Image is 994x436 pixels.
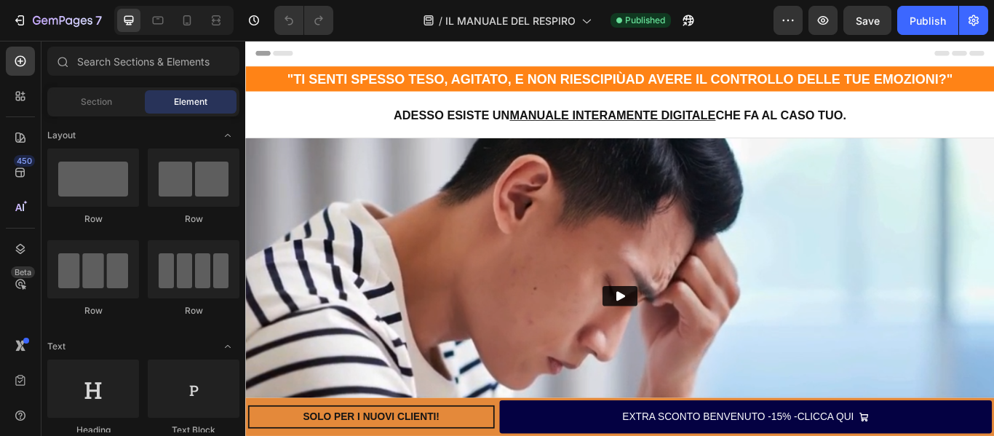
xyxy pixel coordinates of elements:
button: 7 [6,6,108,35]
span: Toggle open [216,124,239,147]
input: Search Sections & Elements [47,47,239,76]
span: Text [47,340,65,353]
div: 450 [14,155,35,167]
button: Publish [897,6,958,35]
span: Save [856,15,880,27]
span: Layout [47,129,76,142]
span: Section [81,95,112,108]
button: Save [843,6,891,35]
u: MANUALE INTERAMENTE DIGITALE [308,79,548,95]
strong: ADESSO ESISTE UN CHE FA AL CASO TUO. [172,79,700,95]
span: / [439,13,442,28]
div: Undo/Redo [274,6,333,35]
div: Publish [910,13,946,28]
span: Toggle open [216,335,239,358]
div: Row [47,304,139,317]
iframe: Design area [245,41,994,436]
div: Row [148,304,239,317]
span: Element [174,95,207,108]
strong: AD AVERE IL CONTROLLO DELLE TUE EMOZIONI?" [443,36,824,53]
div: Beta [11,266,35,278]
span: Published [625,14,665,27]
div: Row [47,213,139,226]
span: IL MANUALE DEL RESPIRO [445,13,576,28]
p: 7 [95,12,102,29]
div: Row [148,213,239,226]
button: Play [416,286,457,309]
